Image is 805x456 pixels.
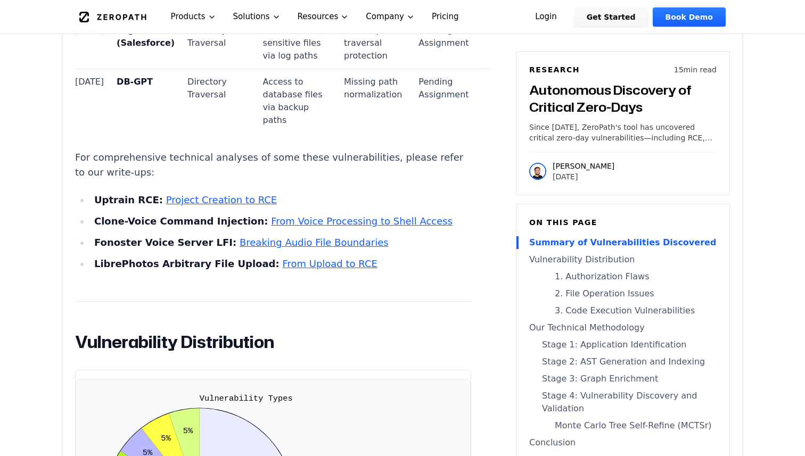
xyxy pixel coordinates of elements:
a: Our Technical Methodology [529,321,717,334]
a: Login [522,7,570,27]
a: From Upload to RCE [282,258,377,269]
td: Directory Traversal [181,17,256,69]
a: 1. Authorization Flaws [529,270,717,283]
a: Monte Carlo Tree Self-Refine (MCTSr) [529,419,717,432]
td: Pending Assignment [412,17,489,69]
a: From Voice Processing to Shell Access [271,215,453,227]
strong: LogAI (Salesforce) [117,25,175,48]
a: Breaking Audio File Boundaries [240,237,389,248]
td: Directory Traversal [181,69,256,133]
a: Summary of Vulnerabilities Discovered [529,236,717,249]
a: 2. File Operation Issues [529,287,717,300]
h2: Vulnerability Distribution [75,331,471,353]
a: 3. Code Execution Vulnerabilities [529,304,717,317]
a: Conclusion [529,436,717,449]
strong: Fonoster Voice Server LFI: [94,237,236,248]
a: Stage 2: AST Generation and Indexing [529,355,717,368]
p: Since [DATE], ZeroPath's tool has uncovered critical zero-day vulnerabilities—including RCE, auth... [529,122,717,143]
p: 15 min read [674,64,717,75]
a: Project Creation to RCE [166,194,277,205]
a: Get Started [574,7,648,27]
td: Access to database files via backup paths [257,69,338,133]
h3: Autonomous Discovery of Critical Zero-Days [529,81,717,115]
img: Raphael Karger [529,163,546,180]
td: [DATE] [75,17,110,69]
a: Vulnerability Distribution [529,253,717,266]
td: [DATE] [75,69,110,133]
strong: Clone-Voice Command Injection: [94,215,268,227]
strong: Uptrain RCE: [94,194,163,205]
p: [PERSON_NAME] [553,161,614,171]
a: Stage 3: Graph Enrichment [529,372,717,385]
text: 5% [183,426,193,435]
td: Pending Assignment [412,69,489,133]
text: 5% [161,434,171,443]
h6: Research [529,64,580,75]
a: Stage 4: Vulnerability Discovery and Validation [529,389,717,415]
p: [DATE] [553,171,614,182]
text: Vulnerability Types [200,394,293,403]
strong: LibrePhotos Arbitrary File Upload: [94,258,280,269]
a: Stage 1: Application Identification [529,338,717,351]
td: Access to sensitive files via log paths [257,17,338,69]
td: Broken path traversal protection [338,17,412,69]
h6: On this page [529,217,717,228]
p: For comprehensive technical analyses of some these vulnerabilities, please refer to our write-ups: [75,150,471,180]
strong: DB-GPT [117,77,153,87]
a: Book Demo [653,7,726,27]
td: Missing path normalization [338,69,412,133]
